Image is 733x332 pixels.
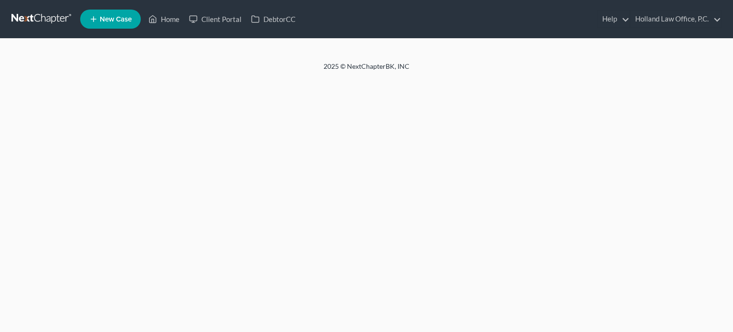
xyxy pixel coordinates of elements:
a: Help [597,11,629,28]
a: DebtorCC [246,11,300,28]
new-legal-case-button: New Case [80,10,141,29]
a: Client Portal [184,11,246,28]
div: 2025 © NextChapterBK, INC [94,62,639,79]
a: Holland Law Office, P.C. [630,11,721,28]
a: Home [144,11,184,28]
